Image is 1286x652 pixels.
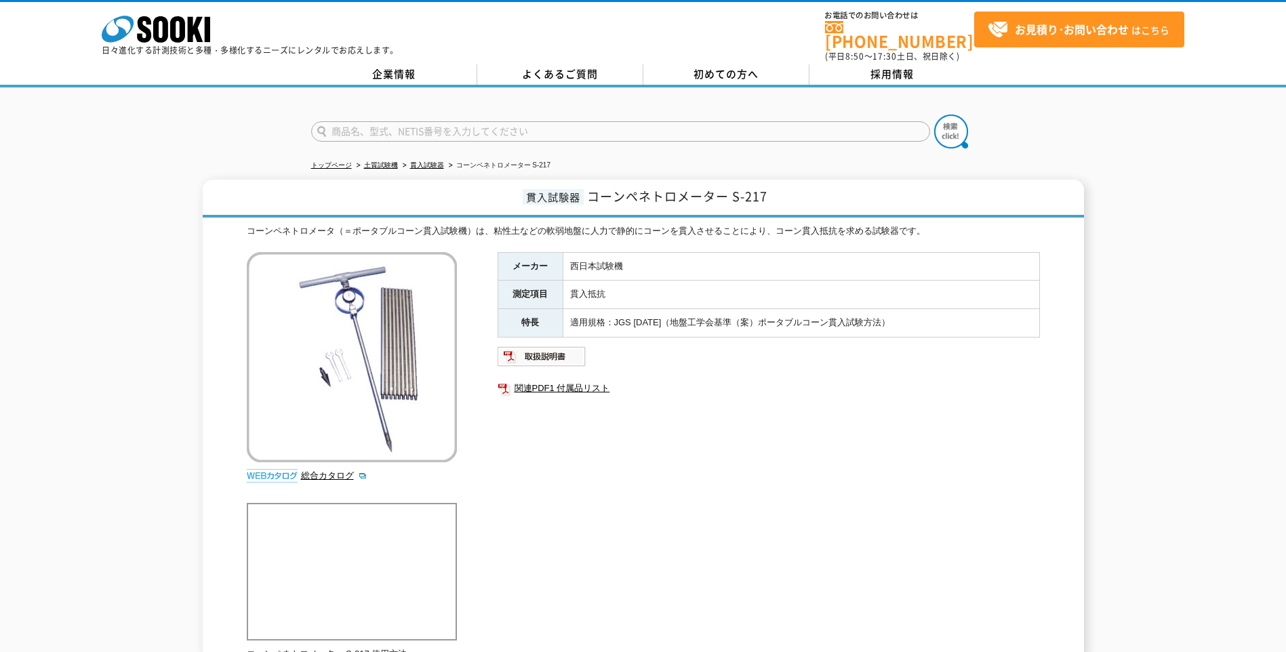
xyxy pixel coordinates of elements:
[498,281,563,309] th: 測定項目
[311,121,930,142] input: 商品名、型式、NETIS番号を入力してください
[498,309,563,338] th: 特長
[974,12,1184,47] a: お見積り･お問い合わせはこちら
[563,281,1039,309] td: 貫入抵抗
[825,21,974,49] a: [PHONE_NUMBER]
[825,50,959,62] span: (平日 ～ 土日、祝日除く)
[934,115,968,148] img: btn_search.png
[311,161,352,169] a: トップページ
[498,354,586,365] a: 取扱説明書
[410,161,444,169] a: 貫入試験器
[845,50,864,62] span: 8:50
[446,159,550,173] li: コーンペネトロメーター S-217
[102,46,399,54] p: 日々進化する計測技術と多種・多様化するニーズにレンタルでお応えします。
[523,189,584,205] span: 貫入試験器
[247,469,298,483] img: webカタログ
[587,187,767,205] span: コーンペネトロメーター S-217
[563,252,1039,281] td: 西日本試験機
[872,50,897,62] span: 17:30
[988,20,1169,40] span: はこちら
[301,470,367,481] a: 総合カタログ
[498,346,586,367] img: 取扱説明書
[809,64,976,85] a: 採用情報
[498,380,1040,397] a: 関連PDF1 付属品リスト
[477,64,643,85] a: よくあるご質問
[498,252,563,281] th: メーカー
[563,309,1039,338] td: 適用規格：JGS [DATE]（地盤工学会基準（案）ポータブルコーン貫入試験方法）
[247,224,1040,239] div: コーンペネトロメータ（＝ポータブルコーン貫入試験機）は、粘性土などの軟弱地盤に人力で静的にコーンを貫入させることにより、コーン貫入抵抗を求める試験器です。
[311,64,477,85] a: 企業情報
[694,66,759,81] span: 初めての方へ
[364,161,398,169] a: 土質試験機
[643,64,809,85] a: 初めての方へ
[1015,21,1129,37] strong: お見積り･お問い合わせ
[247,252,457,462] img: コーンペネトロメーター S-217
[825,12,974,20] span: お電話でのお問い合わせは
